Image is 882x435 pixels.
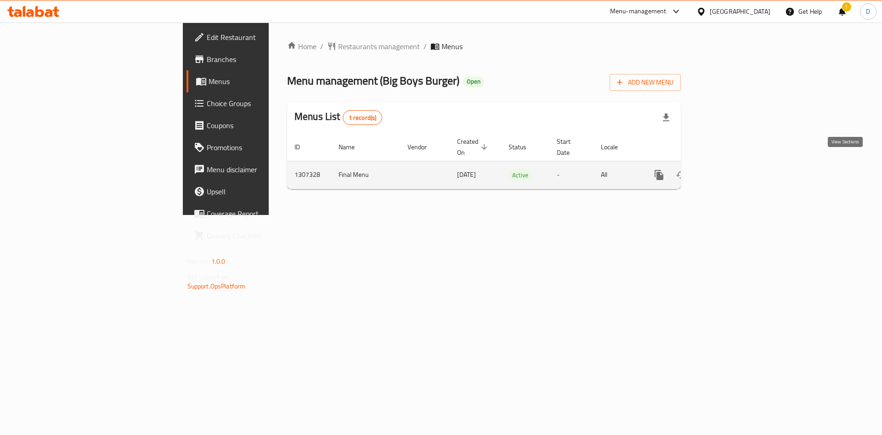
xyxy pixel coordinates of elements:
[187,181,330,203] a: Upsell
[509,170,532,181] span: Active
[187,280,246,292] a: Support.OpsPlatform
[211,255,226,267] span: 1.0.0
[187,92,330,114] a: Choice Groups
[343,110,383,125] div: Total records count
[641,133,744,161] th: Actions
[710,6,770,17] div: [GEOGRAPHIC_DATA]
[207,186,323,197] span: Upsell
[655,107,677,129] div: Export file
[207,142,323,153] span: Promotions
[509,141,538,153] span: Status
[207,164,323,175] span: Menu disclaimer
[187,26,330,48] a: Edit Restaurant
[594,161,641,189] td: All
[557,136,582,158] span: Start Date
[866,6,870,17] span: D
[187,203,330,225] a: Coverage Report
[187,271,230,283] span: Get support on:
[209,76,323,87] span: Menus
[187,114,330,136] a: Coupons
[549,161,594,189] td: -
[207,120,323,131] span: Coupons
[187,158,330,181] a: Menu disclaimer
[207,230,323,241] span: Grocery Checklist
[601,141,630,153] span: Locale
[207,98,323,109] span: Choice Groups
[207,32,323,43] span: Edit Restaurant
[287,41,681,52] nav: breadcrumb
[287,70,459,91] span: Menu management ( Big Boys Burger )
[187,48,330,70] a: Branches
[457,136,490,158] span: Created On
[457,169,476,181] span: [DATE]
[294,110,382,125] h2: Menus List
[424,41,427,52] li: /
[617,77,673,88] span: Add New Menu
[343,113,382,122] span: 1 record(s)
[187,255,210,267] span: Version:
[294,141,312,153] span: ID
[441,41,463,52] span: Menus
[287,133,744,189] table: enhanced table
[207,54,323,65] span: Branches
[648,164,670,186] button: more
[338,41,420,52] span: Restaurants management
[187,225,330,247] a: Grocery Checklist
[331,161,400,189] td: Final Menu
[187,136,330,158] a: Promotions
[463,78,484,85] span: Open
[610,74,681,91] button: Add New Menu
[207,208,323,219] span: Coverage Report
[407,141,439,153] span: Vendor
[670,164,692,186] button: Change Status
[327,41,420,52] a: Restaurants management
[187,70,330,92] a: Menus
[339,141,367,153] span: Name
[463,76,484,87] div: Open
[610,6,667,17] div: Menu-management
